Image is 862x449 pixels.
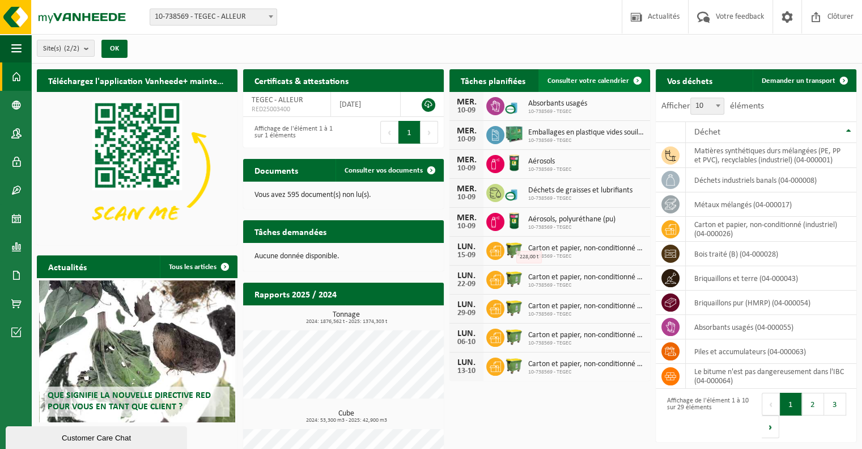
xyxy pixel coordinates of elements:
td: Piles et accumulateurs (04-000063) [686,339,856,364]
span: 2024: 53,300 m3 - 2025: 42,900 m3 [249,418,444,423]
td: déchets industriels banals (04-000008) [686,168,856,192]
div: MER. [455,127,478,136]
p: Vous avez 595 document(s) non lu(s). [254,191,432,199]
span: Consulter vos documents [345,167,423,174]
div: 10-09 [455,107,478,115]
img: WB-1100-HPE-GN-50 [504,269,524,288]
div: 10-09 [455,165,478,173]
button: Next [762,416,779,438]
div: Affichage de l'élément 1 à 10 sur 29 éléments [661,392,750,439]
button: 2 [802,393,824,416]
div: MER. [455,213,478,223]
h3: Cube [249,410,444,423]
div: 06-10 [455,338,478,346]
div: MER. [455,184,478,194]
a: Que signifie la nouvelle directive RED pour vous en tant que client ? [39,280,236,422]
img: WB-1100-HPE-GN-50 [504,298,524,317]
div: LUN. [455,358,478,367]
span: Carton et papier, non-conditionné (industriel) [528,273,644,282]
td: carton et papier, non-conditionné (industriel) (04-000026) [686,217,856,242]
img: PB-OT-0200-MET-00-03 [504,211,524,230]
div: LUN. [455,329,478,338]
span: Carton et papier, non-conditionné (industriel) [528,244,644,253]
td: briquaillons pur (HMRP) (04-000054) [686,291,856,315]
div: 15-09 [455,251,478,259]
div: LUN. [455,242,478,251]
a: Consulter votre calendrier [538,69,649,92]
span: Carton et papier, non-conditionné (industriel) [528,360,644,369]
button: 1 [398,121,421,144]
span: 10 [690,98,724,115]
h2: Actualités [37,255,98,278]
span: TEGEC - ALLEUR [252,96,303,104]
h2: Documents [243,159,309,181]
span: Carton et papier, non-conditionné (industriel) [528,331,644,340]
div: LUN. [455,300,478,309]
button: Previous [380,121,398,144]
td: matières synthétiques durs mélangées (PE, PP et PVC), recyclables (industriel) (04-000001) [686,143,856,168]
td: absorbants usagés (04-000055) [686,315,856,339]
span: Demander un transport [762,77,835,85]
h2: Rapports 2025 / 2024 [243,283,348,305]
span: Absorbants usagés [528,99,587,108]
img: WB-1100-HPE-GN-50 [504,240,524,259]
span: Site(s) [43,40,79,57]
h2: Téléchargez l'application Vanheede+ maintenant! [37,69,237,91]
span: Déchets de graisses et lubrifiants [528,186,632,195]
div: LUN. [455,271,478,280]
span: 10-738569 - TEGEC [528,311,644,318]
img: PB-HB-1400-HPE-GN-01 [504,124,524,144]
span: 10-738569 - TEGEC - ALLEUR [150,9,277,25]
span: Déchet [694,128,720,137]
h2: Certificats & attestations [243,69,360,91]
div: 10-09 [455,194,478,202]
button: OK [101,40,128,58]
td: [DATE] [331,92,401,117]
label: Afficher éléments [661,102,764,111]
a: Tous les articles [160,255,236,278]
span: Emballages en plastique vides souillés par des substances dangereuses [528,128,644,137]
button: Next [421,121,438,144]
span: 10-738569 - TEGEC - ALLEUR [150,9,277,26]
img: WB-1100-HPE-GN-50 [504,356,524,375]
span: 10-738569 - TEGEC [528,340,644,347]
div: 29-09 [455,309,478,317]
span: 10-738569 - TEGEC [528,224,615,231]
span: Aérosols, polyuréthane (pu) [528,215,615,224]
a: Consulter vos documents [336,159,443,182]
span: Carton et papier, non-conditionné (industriel) [528,302,644,311]
span: 10-738569 - TEGEC [528,137,644,144]
iframe: chat widget [6,424,189,449]
img: LP-OT-00060-CU [504,95,524,115]
td: bois traité (B) (04-000028) [686,242,856,266]
div: MER. [455,98,478,107]
h2: Tâches demandées [243,220,338,242]
td: briquaillons et terre (04-000043) [686,266,856,291]
p: Aucune donnée disponible. [254,253,432,261]
button: 3 [824,393,846,416]
img: LP-OT-00060-CU [504,182,524,202]
count: (2/2) [64,45,79,52]
a: Consulter les rapports [345,305,443,328]
div: MER. [455,156,478,165]
span: 10-738569 - TEGEC [528,369,644,376]
button: 1 [780,393,802,416]
span: RED25003400 [252,105,322,114]
div: 13-10 [455,367,478,375]
button: Previous [762,393,780,416]
span: Consulter votre calendrier [547,77,629,85]
span: Aérosols [528,157,571,166]
div: 10-09 [455,223,478,230]
span: 2024: 1876,562 t - 2025: 1374,303 t [249,319,444,325]
img: Download de VHEPlus App [37,92,237,243]
h2: Tâches planifiées [449,69,537,91]
div: 10-09 [455,136,478,144]
img: WB-1100-HPE-GN-50 [504,327,524,346]
h3: Tonnage [249,311,444,325]
h2: Vos déchets [656,69,724,91]
span: 10 [691,98,724,114]
span: 10-738569 - TEGEC [528,282,644,289]
span: 10-738569 - TEGEC [528,108,587,115]
td: métaux mélangés (04-000017) [686,192,856,217]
